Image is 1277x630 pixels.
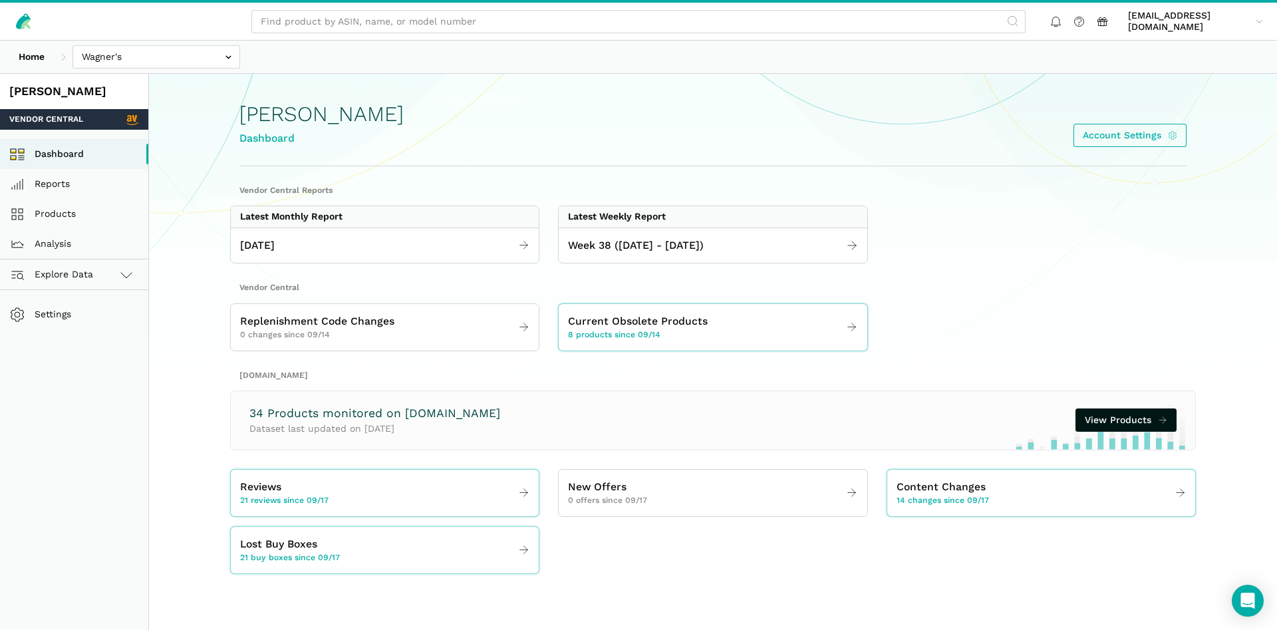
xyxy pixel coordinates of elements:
input: Wagner's [72,45,240,69]
h2: Vendor Central Reports [239,185,1187,197]
a: Reviews 21 reviews since 09/17 [231,474,539,512]
a: Week 38 ([DATE] - [DATE]) [559,233,867,259]
p: Dataset last updated on [DATE] [249,422,500,436]
span: 8 products since 09/14 [568,329,660,341]
a: New Offers 0 offers since 09/17 [559,474,867,512]
a: Lost Buy Boxes 21 buy boxes since 09/17 [231,532,539,569]
span: 14 changes since 09/17 [897,495,989,507]
a: Current Obsolete Products 8 products since 09/14 [559,309,867,346]
h3: 34 Products monitored on [DOMAIN_NAME] [249,405,500,422]
div: Dashboard [239,130,404,147]
span: 0 changes since 09/14 [240,329,330,341]
span: Current Obsolete Products [568,313,708,330]
span: 0 offers since 09/17 [568,495,647,507]
h1: [PERSON_NAME] [239,102,404,126]
a: Home [9,45,54,69]
h2: [DOMAIN_NAME] [239,370,1187,382]
span: Explore Data [14,267,93,283]
span: 21 reviews since 09/17 [240,495,329,507]
span: Content Changes [897,479,986,496]
span: Replenishment Code Changes [240,313,394,330]
div: Open Intercom Messenger [1232,585,1264,617]
span: View Products [1085,413,1151,427]
a: Replenishment Code Changes 0 changes since 09/14 [231,309,539,346]
div: [PERSON_NAME] [9,83,139,100]
div: Latest Monthly Report [240,211,343,223]
span: Lost Buy Boxes [240,536,317,553]
span: [DATE] [240,237,275,254]
h2: Vendor Central [239,282,1187,294]
span: [EMAIL_ADDRESS][DOMAIN_NAME] [1128,10,1251,33]
a: Content Changes 14 changes since 09/17 [887,474,1195,512]
input: Find product by ASIN, name, or model number [251,10,1026,33]
div: Latest Weekly Report [568,211,666,223]
span: 21 buy boxes since 09/17 [240,552,340,564]
span: Vendor Central [9,114,83,126]
span: New Offers [568,479,627,496]
a: Account Settings [1073,124,1187,147]
a: [EMAIL_ADDRESS][DOMAIN_NAME] [1123,7,1268,35]
span: Reviews [240,479,281,496]
span: Week 38 ([DATE] - [DATE]) [568,237,704,254]
a: [DATE] [231,233,539,259]
a: View Products [1075,408,1177,432]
